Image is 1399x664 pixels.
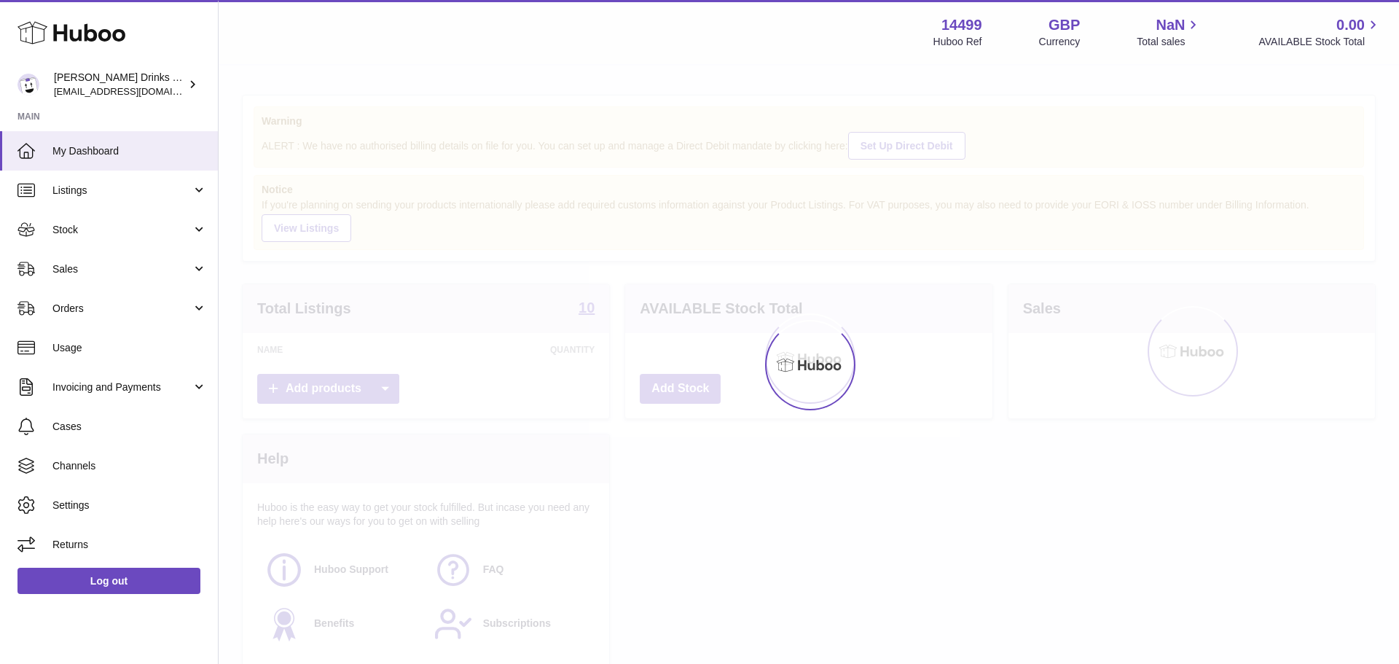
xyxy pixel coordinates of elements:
a: 0.00 AVAILABLE Stock Total [1258,15,1382,49]
span: Cases [52,420,207,434]
span: NaN [1156,15,1185,35]
span: Channels [52,459,207,473]
strong: 14499 [941,15,982,35]
span: Invoicing and Payments [52,380,192,394]
span: 0.00 [1336,15,1365,35]
span: Total sales [1137,35,1202,49]
span: Sales [52,262,192,276]
span: Settings [52,499,207,512]
span: Orders [52,302,192,316]
div: Huboo Ref [933,35,982,49]
span: Returns [52,538,207,552]
span: My Dashboard [52,144,207,158]
img: internalAdmin-14499@internal.huboo.com [17,74,39,95]
span: Stock [52,223,192,237]
span: Listings [52,184,192,198]
a: Log out [17,568,200,594]
span: [EMAIL_ADDRESS][DOMAIN_NAME] [54,85,214,97]
span: Usage [52,341,207,355]
a: NaN Total sales [1137,15,1202,49]
div: Currency [1039,35,1081,49]
strong: GBP [1049,15,1080,35]
div: [PERSON_NAME] Drinks LTD (t/a Zooz) [54,71,185,98]
span: AVAILABLE Stock Total [1258,35,1382,49]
